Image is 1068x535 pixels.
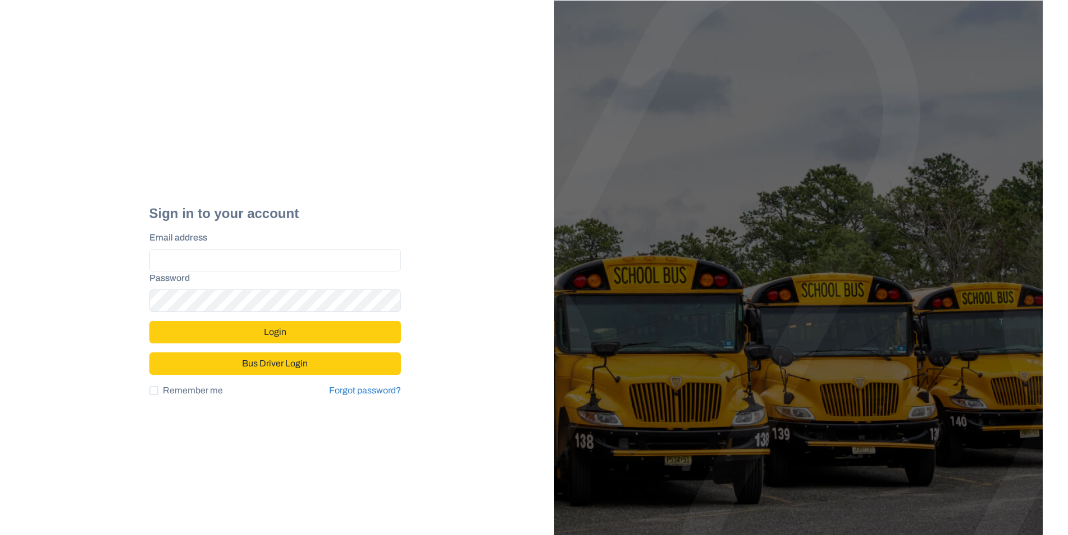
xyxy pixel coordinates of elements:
[149,352,401,375] button: Bus Driver Login
[329,384,401,397] a: Forgot password?
[149,353,401,363] a: Bus Driver Login
[149,321,401,343] button: Login
[149,206,401,222] h2: Sign in to your account
[163,384,223,397] span: Remember me
[149,231,394,244] label: Email address
[329,386,401,395] a: Forgot password?
[149,271,394,285] label: Password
